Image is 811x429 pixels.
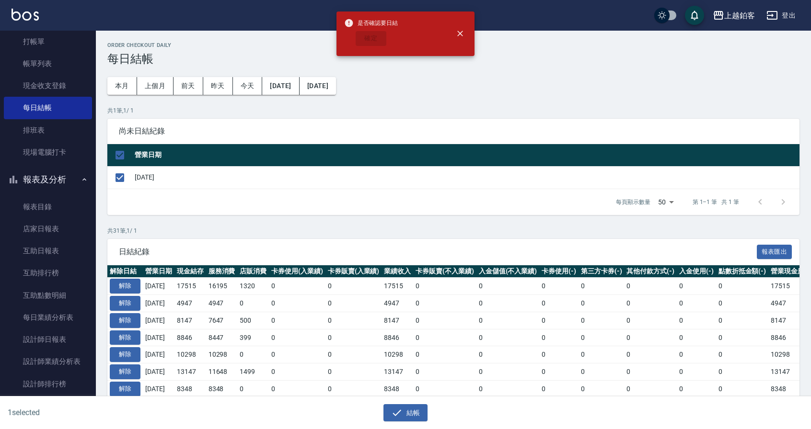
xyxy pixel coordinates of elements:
[4,328,92,350] a: 設計師日報表
[616,198,650,206] p: 每頁顯示數量
[476,329,540,346] td: 0
[4,167,92,192] button: 報表及分析
[579,329,625,346] td: 0
[716,329,769,346] td: 0
[539,295,579,312] td: 0
[110,347,140,362] button: 解除
[143,346,174,363] td: [DATE]
[325,363,382,381] td: 0
[4,306,92,328] a: 每日業績分析表
[344,18,398,28] span: 是否確認要日結
[237,363,269,381] td: 1499
[382,265,413,278] th: 業績收入
[325,278,382,295] td: 0
[677,346,716,363] td: 0
[4,350,92,373] a: 設計師業績分析表
[716,278,769,295] td: 0
[716,363,769,381] td: 0
[624,329,677,346] td: 0
[716,346,769,363] td: 0
[107,42,799,48] h2: Order checkout daily
[677,295,716,312] td: 0
[382,278,413,295] td: 17515
[174,380,206,397] td: 8348
[685,6,704,25] button: save
[206,346,238,363] td: 10298
[110,364,140,379] button: 解除
[174,312,206,329] td: 8147
[624,295,677,312] td: 0
[476,312,540,329] td: 0
[110,279,140,294] button: 解除
[382,346,413,363] td: 10298
[677,380,716,397] td: 0
[237,295,269,312] td: 0
[413,380,476,397] td: 0
[325,380,382,397] td: 0
[237,312,269,329] td: 500
[476,278,540,295] td: 0
[677,312,716,329] td: 0
[110,296,140,311] button: 解除
[300,77,336,95] button: [DATE]
[4,196,92,218] a: 報表目錄
[143,278,174,295] td: [DATE]
[237,329,269,346] td: 399
[4,75,92,97] a: 現金收支登錄
[325,295,382,312] td: 0
[579,380,625,397] td: 0
[12,9,39,21] img: Logo
[8,406,201,418] h6: 1 selected
[539,380,579,397] td: 0
[757,245,792,260] button: 報表匯出
[269,346,325,363] td: 0
[579,363,625,381] td: 0
[624,363,677,381] td: 0
[143,312,174,329] td: [DATE]
[132,144,799,167] th: 營業日期
[539,278,579,295] td: 0
[110,382,140,396] button: 解除
[269,312,325,329] td: 0
[4,119,92,141] a: 排班表
[269,363,325,381] td: 0
[413,346,476,363] td: 0
[579,265,625,278] th: 第三方卡券(-)
[413,329,476,346] td: 0
[476,295,540,312] td: 0
[382,363,413,381] td: 13147
[709,6,759,25] button: 上越鉑客
[579,312,625,329] td: 0
[107,77,137,95] button: 本月
[677,363,716,381] td: 0
[476,346,540,363] td: 0
[624,346,677,363] td: 0
[382,312,413,329] td: 8147
[624,278,677,295] td: 0
[716,265,769,278] th: 點數折抵金額(-)
[325,265,382,278] th: 卡券販賣(入業績)
[539,346,579,363] td: 0
[110,313,140,328] button: 解除
[579,295,625,312] td: 0
[143,380,174,397] td: [DATE]
[137,77,174,95] button: 上個月
[4,284,92,306] a: 互助點數明細
[143,363,174,381] td: [DATE]
[716,295,769,312] td: 0
[107,226,799,235] p: 共 31 筆, 1 / 1
[4,218,92,240] a: 店家日報表
[383,404,428,422] button: 結帳
[233,77,263,95] button: 今天
[132,166,799,189] td: [DATE]
[206,265,238,278] th: 服務消費
[119,126,788,136] span: 尚未日結紀錄
[325,329,382,346] td: 0
[4,240,92,262] a: 互助日報表
[174,278,206,295] td: 17515
[269,278,325,295] td: 0
[110,330,140,345] button: 解除
[413,363,476,381] td: 0
[413,278,476,295] td: 0
[539,329,579,346] td: 0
